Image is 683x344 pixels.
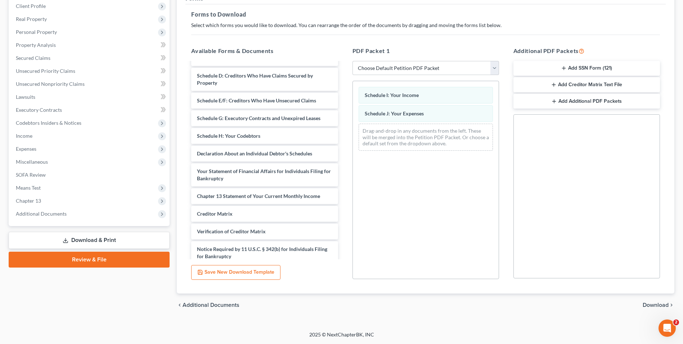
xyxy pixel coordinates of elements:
a: Unsecured Nonpriority Claims [10,78,170,91]
span: Unsecured Nonpriority Claims [16,81,85,87]
h5: Additional PDF Packets [513,47,660,55]
span: Schedule D: Creditors Who Have Claims Secured by Property [197,72,313,86]
h5: Forms to Download [191,10,660,19]
span: Schedule I: Your Income [365,92,419,98]
button: Save New Download Template [191,265,280,280]
span: Download [643,302,669,308]
h5: PDF Packet 1 [352,47,499,55]
button: Add Additional PDF Packets [513,94,660,109]
button: Add SSN Form (121) [513,61,660,76]
span: SOFA Review [16,172,46,178]
span: Chapter 13 [16,198,41,204]
span: Additional Documents [183,302,239,308]
button: Download chevron_right [643,302,674,308]
span: Declaration About an Individual Debtor's Schedules [197,150,312,156]
span: 2 [673,319,679,325]
span: Notice Required by 11 U.S.C. § 342(b) for Individuals Filing for Bankruptcy [197,246,327,259]
a: SOFA Review [10,168,170,181]
span: Your Statement of Financial Affairs for Individuals Filing for Bankruptcy [197,168,331,181]
i: chevron_right [669,302,674,308]
span: Means Test [16,185,41,191]
a: Lawsuits [10,91,170,103]
div: 2025 © NextChapterBK, INC [136,331,547,344]
span: Secured Claims [16,55,50,61]
span: Schedule J: Your Expenses [365,110,424,116]
a: chevron_left Additional Documents [177,302,239,308]
div: Drag-and-drop in any documents from the left. These will be merged into the Petition PDF Packet. ... [359,124,493,151]
i: chevron_left [177,302,183,308]
a: Secured Claims [10,52,170,65]
span: Verification of Creditor Matrix [197,228,266,234]
a: Property Analysis [10,39,170,52]
span: Property Analysis [16,42,56,48]
h5: Available Forms & Documents [191,47,338,55]
span: Client Profile [16,3,46,9]
a: Review & File [9,252,170,268]
span: Income [16,133,32,139]
span: Personal Property [16,29,57,35]
span: Schedule G: Executory Contracts and Unexpired Leases [197,115,320,121]
span: Chapter 13 Statement of Your Current Monthly Income [197,193,320,199]
p: Select which forms you would like to download. You can rearrange the order of the documents by dr... [191,22,660,29]
span: Schedule H: Your Codebtors [197,133,260,139]
span: Codebtors Insiders & Notices [16,120,81,126]
span: Schedule E/F: Creditors Who Have Unsecured Claims [197,97,316,103]
a: Executory Contracts [10,103,170,116]
span: Miscellaneous [16,159,48,165]
span: Lawsuits [16,94,35,100]
span: Real Property [16,16,47,22]
span: Expenses [16,146,36,152]
span: Additional Documents [16,211,67,217]
button: Add Creditor Matrix Text File [513,77,660,92]
iframe: Intercom live chat [659,319,676,337]
a: Unsecured Priority Claims [10,65,170,78]
span: Schedule C: The Property You Claim as Exempt [197,55,302,61]
span: Creditor Matrix [197,211,233,217]
span: Executory Contracts [16,107,62,113]
a: Download & Print [9,232,170,249]
span: Unsecured Priority Claims [16,68,75,74]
